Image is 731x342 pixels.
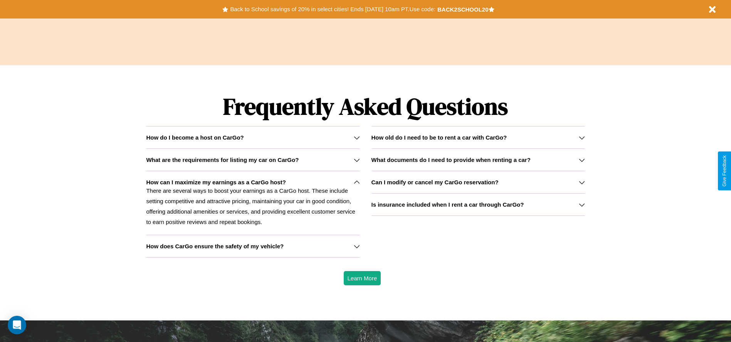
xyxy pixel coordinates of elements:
h3: What are the requirements for listing my car on CarGo? [146,157,299,163]
h3: How can I maximize my earnings as a CarGo host? [146,179,286,185]
h3: Is insurance included when I rent a car through CarGo? [371,201,524,208]
button: Learn More [344,271,381,285]
h3: How does CarGo ensure the safety of my vehicle? [146,243,284,249]
button: Back to School savings of 20% in select cities! Ends [DATE] 10am PT.Use code: [228,4,437,15]
h3: What documents do I need to provide when renting a car? [371,157,531,163]
p: There are several ways to boost your earnings as a CarGo host. These include setting competitive ... [146,185,360,227]
h3: Can I modify or cancel my CarGo reservation? [371,179,499,185]
div: Open Intercom Messenger [8,316,26,334]
h1: Frequently Asked Questions [146,87,585,126]
h3: How do I become a host on CarGo? [146,134,244,141]
div: Give Feedback [722,155,727,187]
b: BACK2SCHOOL20 [437,6,489,13]
h3: How old do I need to be to rent a car with CarGo? [371,134,507,141]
